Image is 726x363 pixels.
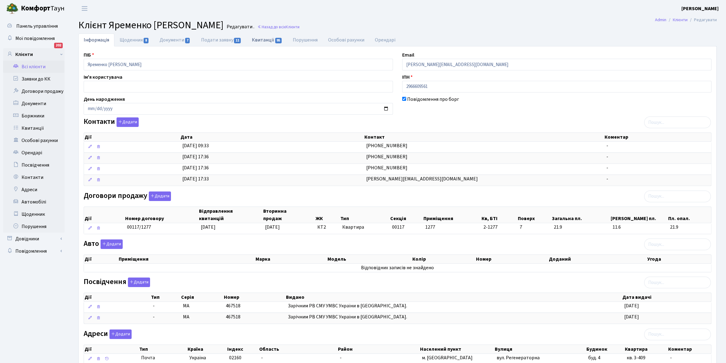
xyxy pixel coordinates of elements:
[180,133,364,141] th: Дата
[285,293,622,302] th: Видано
[390,207,423,223] th: Секція
[673,17,688,23] a: Клієнти
[3,171,65,183] a: Контакти
[644,239,711,250] input: Пошук...
[288,314,407,320] span: Зарічним РВ СМУ УМВС України в [GEOGRAPHIC_DATA].
[670,224,709,231] span: 21.9
[118,255,255,263] th: Приміщення
[108,328,132,339] a: Додати
[6,2,18,15] img: logo.png
[149,191,171,201] button: Договори продажу
[317,224,337,231] span: КТ2
[681,5,719,12] a: [PERSON_NAME]
[644,329,711,340] input: Пошук...
[668,207,711,223] th: Пл. опал.
[606,164,608,171] span: -
[3,159,65,171] a: Посвідчення
[3,233,65,245] a: Довідники
[3,122,65,134] a: Квитанції
[327,255,412,263] th: Модель
[670,354,672,361] span: -
[286,24,300,30] span: Клієнти
[226,314,240,320] span: 467518
[117,117,139,127] button: Контакти
[627,354,645,361] span: кв. 3-409
[187,345,227,353] th: Країна
[183,302,189,309] span: МА
[644,191,711,202] input: Пошук...
[3,183,65,196] a: Адреси
[337,345,420,353] th: Район
[668,345,711,353] th: Коментар
[153,302,178,310] span: -
[16,23,58,30] span: Панель управління
[647,255,711,263] th: Угода
[84,293,150,302] th: Дії
[588,354,600,361] span: буд. 4
[323,34,370,46] a: Особові рахунки
[366,153,407,160] span: [PHONE_NUMBER]
[84,278,150,287] label: Посвідчення
[101,239,123,249] button: Авто
[189,354,224,361] span: Україна
[412,255,476,263] th: Колір
[84,264,711,272] td: Відповідних записів не знайдено
[402,51,414,59] label: Email
[247,34,288,46] a: Квитанції
[3,208,65,220] a: Щоденник
[3,61,65,73] a: Всі клієнти
[201,224,216,231] span: [DATE]
[610,207,668,223] th: [PERSON_NAME] пл.
[226,302,240,309] span: 467518
[109,329,132,339] button: Адреси
[624,345,668,353] th: Квартира
[497,354,540,361] span: вул. Регенераторна
[265,224,280,231] span: [DATE]
[425,224,435,231] span: 1277
[688,17,717,23] li: Редагувати
[257,24,300,30] a: Назад до всіхКлієнти
[77,3,92,14] button: Переключити навігацію
[54,43,63,48] div: 202
[606,142,608,149] span: -
[154,34,196,46] a: Документи
[3,48,65,61] a: Клієнти
[366,142,407,149] span: [PHONE_NUMBER]
[423,207,481,223] th: Приміщення
[125,207,198,223] th: Номер договору
[84,255,118,263] th: Дії
[422,354,473,361] span: м. [GEOGRAPHIC_DATA]
[624,314,639,320] span: [DATE]
[84,207,125,223] th: Дії
[185,38,190,43] span: 7
[366,176,478,182] span: [PERSON_NAME][EMAIL_ADDRESS][DOMAIN_NAME]
[364,133,604,141] th: Контакт
[127,224,151,231] span: 00117/1277
[606,176,608,182] span: -
[340,207,389,223] th: Тип
[494,345,586,353] th: Вулиця
[606,153,608,160] span: -
[99,239,123,249] a: Додати
[183,314,189,320] span: МА
[622,293,711,302] th: Дата видачі
[3,85,65,97] a: Договори продажу
[604,133,711,141] th: Коментар
[3,245,65,257] a: Повідомлення
[255,255,327,263] th: Марка
[234,38,241,43] span: 11
[21,3,50,13] b: Комфорт
[84,191,171,201] label: Договори продажу
[483,224,515,231] span: 2-1277
[263,207,315,223] th: Вторинна продаж
[586,345,624,353] th: Будинок
[198,207,263,223] th: Відправлення квитанцій
[644,116,711,128] input: Пошук...
[520,224,549,231] span: 7
[225,24,254,30] small: Редагувати .
[366,164,407,171] span: [PHONE_NUMBER]
[517,207,551,223] th: Поверх
[84,51,94,59] label: ПІБ
[153,314,178,321] span: -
